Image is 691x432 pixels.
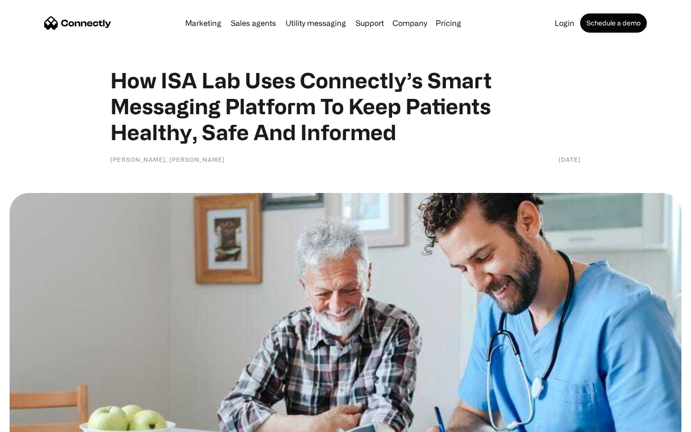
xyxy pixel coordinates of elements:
[110,67,581,145] h1: How ISA Lab Uses Connectly’s Smart Messaging Platform To Keep Patients Healthy, Safe And Informed
[10,415,58,429] aside: Language selected: English
[432,19,465,27] a: Pricing
[44,16,111,30] a: home
[282,19,350,27] a: Utility messaging
[110,155,225,164] div: [PERSON_NAME], [PERSON_NAME]
[227,19,280,27] a: Sales agents
[551,19,578,27] a: Login
[390,16,430,30] div: Company
[559,155,581,164] div: [DATE]
[181,19,225,27] a: Marketing
[19,415,58,429] ul: Language list
[580,13,647,33] a: Schedule a demo
[352,19,388,27] a: Support
[393,16,427,30] div: Company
